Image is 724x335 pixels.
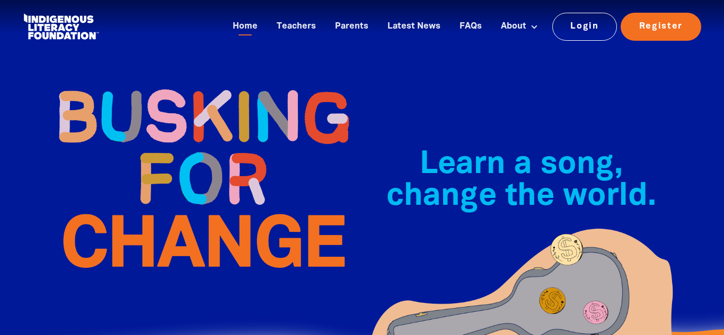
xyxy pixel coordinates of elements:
[329,18,375,35] a: Parents
[552,13,617,40] a: Login
[226,18,264,35] a: Home
[453,18,488,35] a: FAQs
[495,18,544,35] a: About
[270,18,322,35] a: Teachers
[381,18,447,35] a: Latest News
[621,13,701,40] a: Register
[386,150,656,211] span: Learn a song, change the world.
